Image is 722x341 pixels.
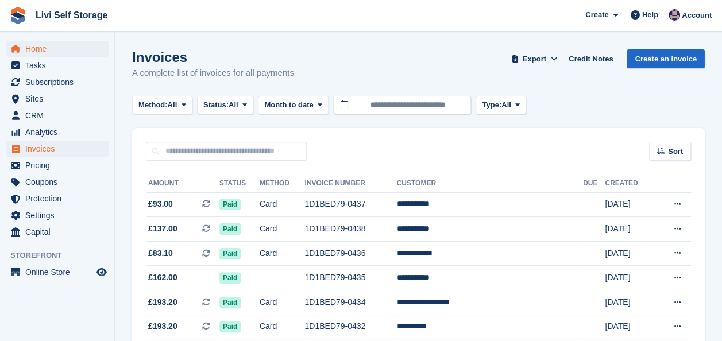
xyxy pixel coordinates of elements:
[501,99,511,111] span: All
[605,192,654,217] td: [DATE]
[642,9,658,21] span: Help
[627,49,705,68] a: Create an Invoice
[260,315,305,339] td: Card
[583,175,605,193] th: Due
[585,9,608,21] span: Create
[25,174,94,190] span: Coupons
[25,264,94,280] span: Online Store
[6,191,109,207] a: menu
[304,175,396,193] th: Invoice Number
[304,192,396,217] td: 1D1BED79-0437
[260,290,305,315] td: Card
[25,124,94,140] span: Analytics
[10,250,114,261] span: Storefront
[6,174,109,190] a: menu
[6,41,109,57] a: menu
[146,175,219,193] th: Amount
[669,9,680,21] img: Jim
[148,198,173,210] span: £93.00
[605,175,654,193] th: Created
[25,41,94,57] span: Home
[132,96,192,115] button: Method: All
[264,99,313,111] span: Month to date
[219,248,241,259] span: Paid
[396,175,582,193] th: Customer
[219,223,241,235] span: Paid
[6,107,109,123] a: menu
[168,99,177,111] span: All
[229,99,238,111] span: All
[6,91,109,107] a: menu
[258,96,329,115] button: Month to date
[260,241,305,266] td: Card
[304,241,396,266] td: 1D1BED79-0436
[25,207,94,223] span: Settings
[304,266,396,290] td: 1D1BED79-0435
[260,192,305,217] td: Card
[25,157,94,173] span: Pricing
[219,297,241,308] span: Paid
[138,99,168,111] span: Method:
[219,272,241,284] span: Paid
[219,321,241,332] span: Paid
[668,146,683,157] span: Sort
[605,217,654,242] td: [DATE]
[219,199,241,210] span: Paid
[523,53,546,65] span: Export
[95,265,109,279] a: Preview store
[25,141,94,157] span: Invoices
[260,217,305,242] td: Card
[476,96,526,115] button: Type: All
[148,247,173,259] span: £83.10
[197,96,253,115] button: Status: All
[605,266,654,290] td: [DATE]
[219,175,260,193] th: Status
[148,223,177,235] span: £137.00
[304,315,396,339] td: 1D1BED79-0432
[6,224,109,240] a: menu
[6,157,109,173] a: menu
[6,264,109,280] a: menu
[304,217,396,242] td: 1D1BED79-0438
[304,290,396,315] td: 1D1BED79-0434
[25,107,94,123] span: CRM
[605,290,654,315] td: [DATE]
[148,320,177,332] span: £193.20
[25,224,94,240] span: Capital
[31,6,112,25] a: Livi Self Storage
[6,141,109,157] a: menu
[9,7,26,24] img: stora-icon-8386f47178a22dfd0bd8f6a31ec36ba5ce8667c1dd55bd0f319d3a0aa187defe.svg
[6,207,109,223] a: menu
[25,74,94,90] span: Subscriptions
[25,191,94,207] span: Protection
[6,74,109,90] a: menu
[482,99,501,111] span: Type:
[25,57,94,73] span: Tasks
[25,91,94,107] span: Sites
[682,10,712,21] span: Account
[132,67,294,80] p: A complete list of invoices for all payments
[203,99,229,111] span: Status:
[605,241,654,266] td: [DATE]
[605,315,654,339] td: [DATE]
[132,49,294,65] h1: Invoices
[6,57,109,73] a: menu
[148,272,177,284] span: £162.00
[509,49,559,68] button: Export
[148,296,177,308] span: £193.20
[260,175,305,193] th: Method
[6,124,109,140] a: menu
[564,49,617,68] a: Credit Notes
